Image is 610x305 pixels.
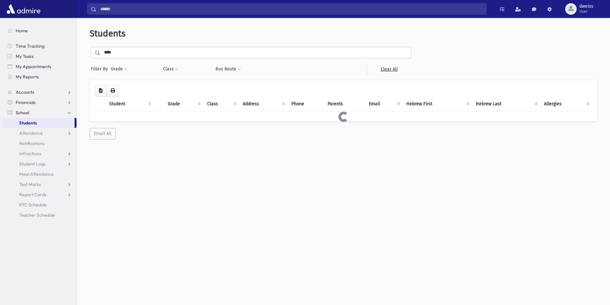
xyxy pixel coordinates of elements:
a: Clear All [367,63,411,75]
th: Hebrew Last [472,97,541,111]
a: Notifications [3,138,77,148]
th: Hebrew First [403,97,472,111]
button: CSV [95,85,107,97]
th: Allergies [540,97,592,111]
a: Students [3,118,75,128]
span: My Reports [16,74,39,80]
span: Test Marks [19,181,41,187]
span: Accounts [16,89,34,95]
a: Time Tracking [3,41,77,51]
span: Report Cards [19,192,46,197]
button: Grade [110,63,128,75]
th: Class [203,97,239,111]
a: My Reports [3,72,77,82]
a: Meal Attendance [3,169,77,179]
button: Bus Route [215,63,241,75]
span: PTC Schedule [19,202,47,208]
a: School [3,108,77,118]
span: Filter By [91,66,110,72]
input: Search [96,3,486,15]
th: Email [365,97,403,111]
th: Grade [164,97,203,111]
span: Students [90,28,126,39]
span: Student Logs [19,161,45,167]
span: Notifications [19,140,45,146]
span: User [579,9,593,14]
span: Home [16,28,28,34]
a: Financials [3,97,77,108]
a: Test Marks [3,179,77,189]
th: Address [239,97,288,111]
a: Attendance [3,128,77,138]
button: Print [106,85,119,97]
span: Teacher Schedule [19,212,55,218]
a: Teacher Schedule [3,210,77,220]
span: dweiss [579,4,593,9]
a: Home [3,26,77,36]
a: My Appointments [3,61,77,72]
span: Attendance [19,130,43,136]
a: PTC Schedule [3,200,77,210]
th: Parents [324,97,365,111]
button: Class [163,63,179,75]
a: Infractions [3,148,77,159]
span: My Appointments [16,64,51,69]
th: Student [105,97,154,111]
a: Report Cards [3,189,77,200]
span: Financials [16,100,36,105]
span: My Tasks [16,53,34,59]
span: Time Tracking [16,43,45,49]
img: AdmirePro [5,3,42,15]
a: Student Logs [3,159,77,169]
span: School [16,110,29,116]
th: Phone [288,97,324,111]
a: My Tasks [3,51,77,61]
button: Email All [90,128,116,140]
span: Students [19,120,37,126]
span: Meal Attendance [19,171,54,177]
a: Accounts [3,87,77,97]
span: Infractions [19,151,41,157]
